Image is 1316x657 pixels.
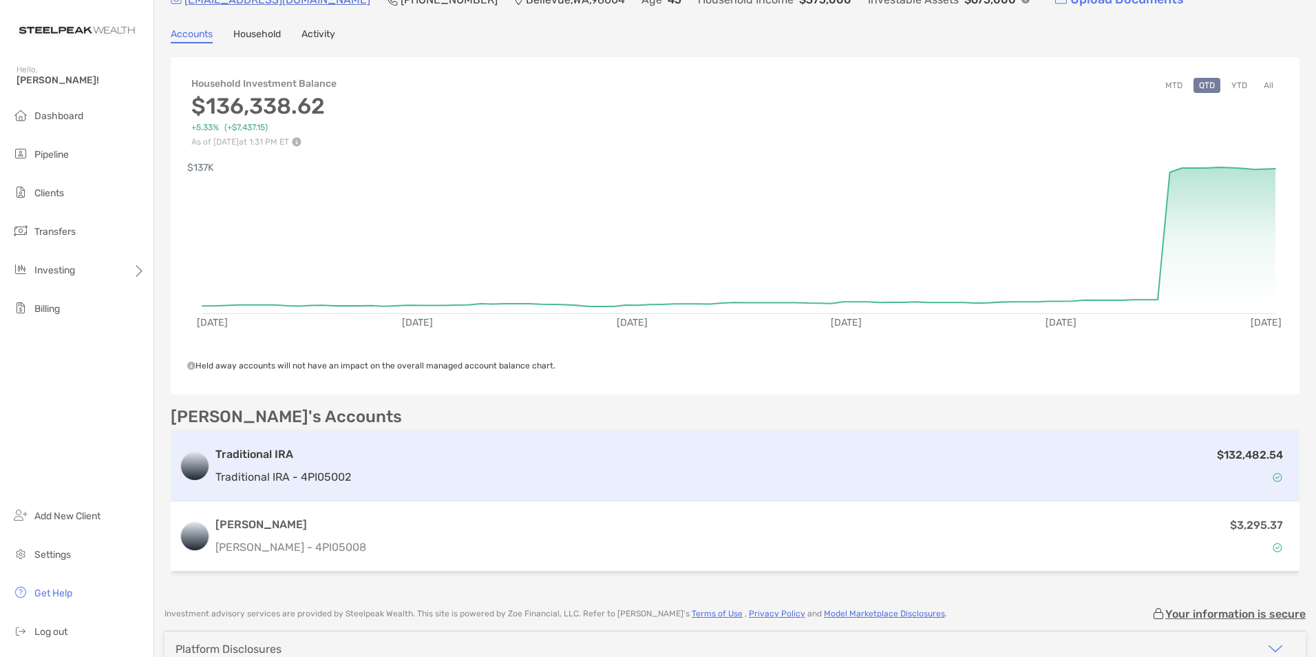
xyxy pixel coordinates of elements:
text: $137K [187,162,214,174]
span: Log out [34,626,67,638]
img: dashboard icon [12,107,29,123]
p: $132,482.54 [1217,446,1283,463]
a: Activity [301,28,335,43]
img: Performance Info [292,137,301,147]
p: Traditional IRA - 4PI05002 [215,468,351,486]
img: clients icon [12,184,29,200]
span: Investing [34,264,75,276]
p: $3,295.37 [1230,517,1283,534]
h3: $136,338.62 [191,93,337,119]
h4: Household Investment Balance [191,78,337,90]
img: logo account [181,452,209,480]
img: icon arrow [1267,640,1284,657]
text: [DATE] [402,317,433,328]
p: [PERSON_NAME] - 4PI05008 [215,539,366,556]
img: Account Status icon [1273,543,1282,552]
img: Zoe Logo [17,6,137,55]
img: logo account [181,523,209,550]
span: Get Help [34,587,72,599]
span: Dashboard [34,110,83,122]
h3: Traditional IRA [215,446,351,463]
img: settings icon [12,545,29,562]
p: Investment advisory services are provided by Steelpeak Wealth . This site is powered by Zoe Finan... [164,609,947,619]
p: [PERSON_NAME]'s Accounts [171,408,402,426]
span: Clients [34,187,64,199]
img: get-help icon [12,584,29,601]
button: QTD [1193,78,1220,93]
button: MTD [1160,78,1188,93]
img: logout icon [12,623,29,639]
span: Transfers [34,226,76,238]
button: YTD [1226,78,1253,93]
a: Household [233,28,281,43]
text: [DATE] [1046,317,1076,328]
span: (+$7,437.15) [224,123,268,133]
p: Your information is secure [1165,607,1306,620]
a: Terms of Use [692,609,743,618]
h3: [PERSON_NAME] [215,517,366,533]
span: Billing [34,303,60,315]
button: All [1258,78,1279,93]
span: +5.33% [191,123,219,133]
img: pipeline icon [12,145,29,162]
span: [PERSON_NAME]! [17,74,145,86]
a: Privacy Policy [749,609,805,618]
text: [DATE] [831,317,862,328]
text: [DATE] [197,317,228,328]
img: transfers icon [12,222,29,239]
p: As of [DATE] at 1:31 PM ET [191,137,337,147]
a: Accounts [171,28,213,43]
img: billing icon [12,300,29,316]
text: [DATE] [1251,317,1282,328]
img: Account Status icon [1273,472,1282,482]
span: Settings [34,549,71,561]
text: [DATE] [617,317,648,328]
span: Add New Client [34,510,100,522]
a: Model Marketplace Disclosures [824,609,945,618]
img: investing icon [12,261,29,278]
span: Held away accounts will not have an impact on the overall managed account balance chart. [187,361,555,371]
span: Pipeline [34,149,69,160]
img: add_new_client icon [12,507,29,523]
div: Platform Disclosures [176,643,282,656]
